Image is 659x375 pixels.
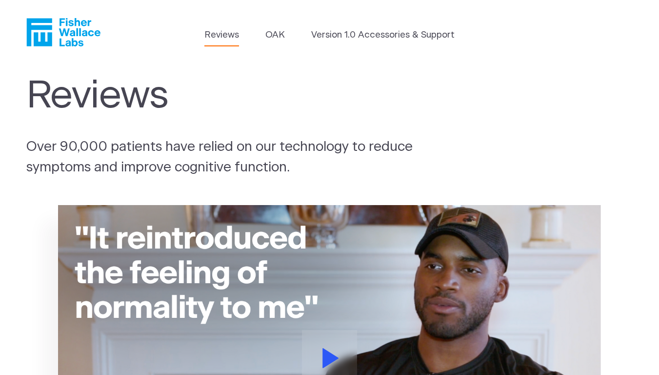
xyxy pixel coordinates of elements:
h1: Reviews [26,74,432,119]
a: Reviews [204,28,239,42]
a: Fisher Wallace [26,18,100,46]
a: Version 1.0 Accessories & Support [311,28,455,42]
a: OAK [265,28,285,42]
p: Over 90,000 patients have relied on our technology to reduce symptoms and improve cognitive funct... [26,137,453,178]
svg: Play [322,348,339,368]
